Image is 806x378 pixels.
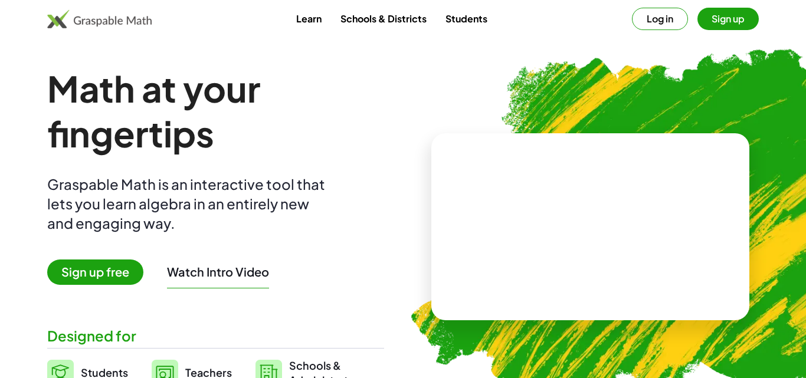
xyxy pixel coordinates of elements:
[47,66,384,156] h1: Math at your fingertips
[436,8,497,29] a: Students
[331,8,436,29] a: Schools & Districts
[47,326,384,346] div: Designed for
[47,259,143,285] span: Sign up free
[632,8,688,30] button: Log in
[47,175,330,233] div: Graspable Math is an interactive tool that lets you learn algebra in an entirely new and engaging...
[502,183,679,271] video: What is this? This is dynamic math notation. Dynamic math notation plays a central role in how Gr...
[287,8,331,29] a: Learn
[167,264,269,280] button: Watch Intro Video
[697,8,759,30] button: Sign up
